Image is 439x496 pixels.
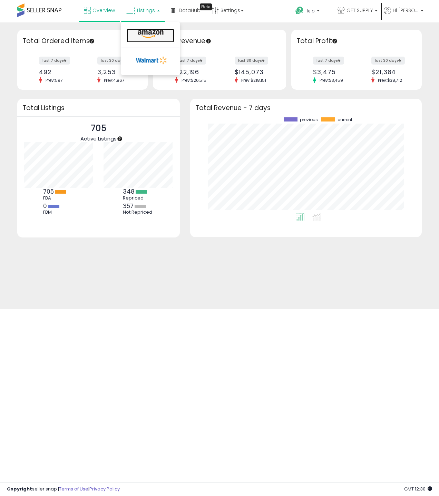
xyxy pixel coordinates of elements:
div: FBM [43,210,74,215]
span: Prev: $218,151 [238,77,270,83]
h3: Total Revenue [158,36,281,46]
div: Tooltip anchor [205,38,212,44]
b: 0 [43,202,47,210]
div: $22,196 [175,68,214,76]
div: Tooltip anchor [117,136,123,142]
span: previous [300,117,318,122]
b: 348 [123,187,135,196]
span: Active Listings [80,135,117,142]
span: current [338,117,352,122]
span: Prev: 4,867 [100,77,128,83]
h3: Total Listings [22,105,175,110]
div: Tooltip anchor [332,38,338,44]
div: FBA [43,195,74,201]
h3: Total Revenue - 7 days [195,105,417,110]
div: Tooltip anchor [200,3,212,10]
div: $3,475 [313,68,351,76]
span: GET SUPPLY [347,7,373,14]
span: Prev: 597 [42,77,66,83]
span: Prev: $38,712 [374,77,406,83]
span: Overview [92,7,115,14]
div: 492 [39,68,77,76]
span: Help [305,8,315,14]
div: Not Repriced [123,210,154,215]
div: Tooltip anchor [89,38,95,44]
b: 357 [123,202,134,210]
a: Hi [PERSON_NAME] [384,7,423,22]
div: 3,253 [97,68,136,76]
b: 705 [43,187,54,196]
label: last 7 days [175,57,206,65]
label: last 7 days [39,57,70,65]
span: DataHub [179,7,201,14]
div: $21,384 [371,68,410,76]
p: 705 [80,122,117,135]
div: Repriced [123,195,154,201]
a: Help [290,1,331,22]
h3: Total Profit [296,36,417,46]
label: last 7 days [313,57,344,65]
i: Get Help [295,6,304,15]
h3: Total Ordered Items [22,36,143,46]
label: last 30 days [235,57,268,65]
label: last 30 days [97,57,131,65]
span: Hi [PERSON_NAME] [393,7,419,14]
span: Listings [137,7,155,14]
label: last 30 days [371,57,405,65]
div: $145,073 [235,68,274,76]
span: Prev: $3,459 [316,77,347,83]
span: Prev: $26,515 [178,77,210,83]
